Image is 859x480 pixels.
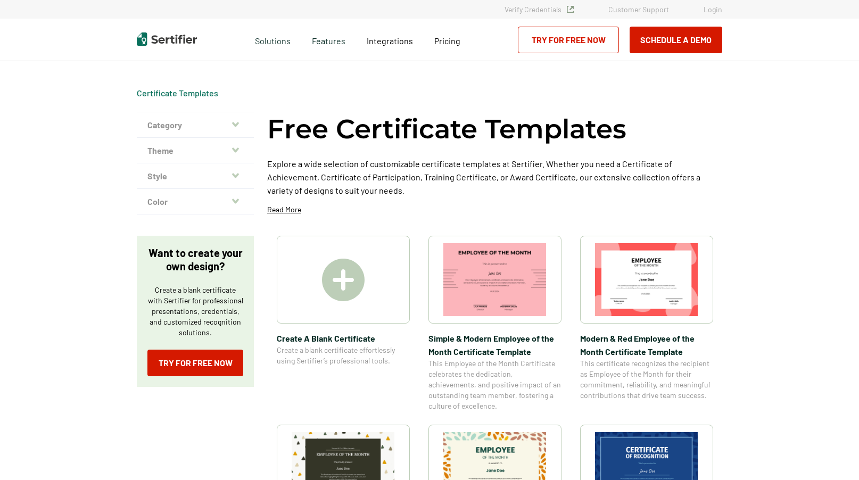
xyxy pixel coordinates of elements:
span: This Employee of the Month Certificate celebrates the dedication, achievements, and positive impa... [428,358,561,411]
span: Create A Blank Certificate [277,332,410,345]
span: Solutions [255,33,291,46]
a: Modern & Red Employee of the Month Certificate TemplateModern & Red Employee of the Month Certifi... [580,236,713,411]
h1: Free Certificate Templates [267,112,626,146]
span: Features [312,33,345,46]
span: Create a blank certificate effortlessly using Sertifier’s professional tools. [277,345,410,366]
a: Login [704,5,722,14]
a: Integrations [367,33,413,46]
div: Breadcrumb [137,88,218,98]
span: Pricing [434,36,460,46]
button: Category [137,112,254,138]
img: Simple & Modern Employee of the Month Certificate Template [443,243,547,316]
img: Create A Blank Certificate [322,259,365,301]
a: Verify Credentials [505,5,574,14]
span: Modern & Red Employee of the Month Certificate Template [580,332,713,358]
p: Read More [267,204,301,215]
a: Try for Free Now [518,27,619,53]
a: Simple & Modern Employee of the Month Certificate TemplateSimple & Modern Employee of the Month C... [428,236,561,411]
img: Sertifier | Digital Credentialing Platform [137,32,197,46]
img: Verified [567,6,574,13]
p: Create a blank certificate with Sertifier for professional presentations, credentials, and custom... [147,285,243,338]
p: Explore a wide selection of customizable certificate templates at Sertifier. Whether you need a C... [267,157,722,197]
a: Pricing [434,33,460,46]
span: Integrations [367,36,413,46]
span: Simple & Modern Employee of the Month Certificate Template [428,332,561,358]
img: Modern & Red Employee of the Month Certificate Template [595,243,698,316]
a: Try for Free Now [147,350,243,376]
a: Customer Support [608,5,669,14]
button: Style [137,163,254,189]
span: This certificate recognizes the recipient as Employee of the Month for their commitment, reliabil... [580,358,713,401]
p: Want to create your own design? [147,246,243,273]
button: Color [137,189,254,214]
button: Theme [137,138,254,163]
a: Certificate Templates [137,88,218,98]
